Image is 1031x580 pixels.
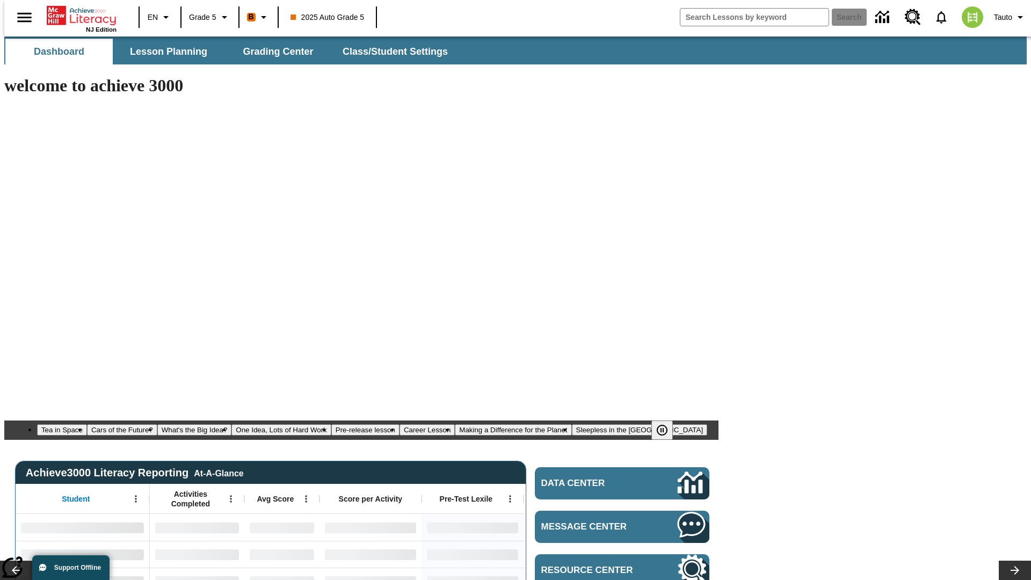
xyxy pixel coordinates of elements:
[331,424,400,436] button: Slide 5 Pre-release lesson
[257,494,294,504] span: Avg Score
[869,3,898,32] a: Data Center
[32,555,110,580] button: Support Offline
[223,491,239,507] button: Open Menu
[194,467,243,479] div: At-A-Glance
[86,26,117,33] span: NJ Edition
[243,46,313,58] span: Grading Center
[9,2,40,33] button: Open side menu
[26,467,244,479] span: Achieve3000 Literacy Reporting
[185,8,235,27] button: Grade: Grade 5, Select a grade
[400,424,455,436] button: Slide 6 Career Lesson
[155,489,226,509] span: Activities Completed
[455,424,571,436] button: Slide 7 Making a Difference for the Planet
[898,3,927,32] a: Resource Center, Will open in new tab
[224,39,332,64] button: Grading Center
[244,541,320,568] div: No Data,
[927,3,955,31] a: Notifications
[4,37,1027,64] div: SubNavbar
[651,421,684,440] div: Pause
[680,9,829,26] input: search field
[128,491,144,507] button: Open Menu
[249,10,254,24] span: B
[244,514,320,541] div: No Data,
[231,424,331,436] button: Slide 4 One Idea, Lots of Hard Work
[541,521,645,532] span: Message Center
[999,561,1031,580] button: Lesson carousel, Next
[651,421,673,440] button: Pause
[37,424,87,436] button: Slide 1 Tea in Space
[34,46,84,58] span: Dashboard
[62,494,90,504] span: Student
[150,514,244,541] div: No Data,
[148,12,158,23] span: EN
[54,564,101,571] span: Support Offline
[150,541,244,568] div: No Data,
[541,565,645,576] span: Resource Center
[343,46,448,58] span: Class/Student Settings
[334,39,456,64] button: Class/Student Settings
[962,6,983,28] img: avatar image
[955,3,990,31] button: Select a new avatar
[47,4,117,33] div: Home
[572,424,708,436] button: Slide 8 Sleepless in the Animal Kingdom
[502,491,518,507] button: Open Menu
[535,511,709,543] a: Message Center
[990,8,1031,27] button: Profile/Settings
[143,8,177,27] button: Language: EN, Select a language
[298,491,314,507] button: Open Menu
[440,494,493,504] span: Pre-Test Lexile
[243,8,274,27] button: Boost Class color is orange. Change class color
[5,39,113,64] button: Dashboard
[115,39,222,64] button: Lesson Planning
[4,76,718,96] h1: welcome to achieve 3000
[87,424,157,436] button: Slide 2 Cars of the Future?
[157,424,232,436] button: Slide 3 What's the Big Idea?
[4,39,458,64] div: SubNavbar
[291,12,365,23] span: 2025 Auto Grade 5
[339,494,403,504] span: Score per Activity
[47,5,117,26] a: Home
[541,478,642,489] span: Data Center
[994,12,1012,23] span: Tauto
[535,467,709,499] a: Data Center
[189,12,216,23] span: Grade 5
[130,46,207,58] span: Lesson Planning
